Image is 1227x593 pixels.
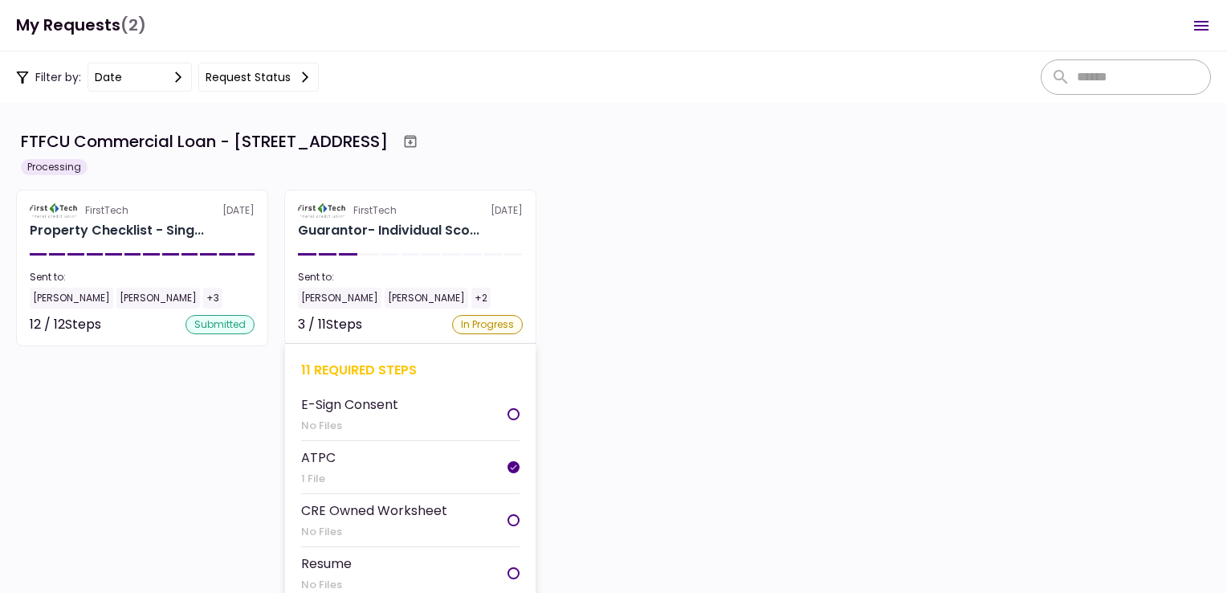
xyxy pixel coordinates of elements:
[116,288,200,309] div: [PERSON_NAME]
[30,270,255,284] div: Sent to:
[298,203,523,218] div: [DATE]
[298,315,362,334] div: 3 / 11 Steps
[30,203,79,218] img: Partner logo
[203,288,222,309] div: +3
[301,577,352,593] div: No Files
[353,203,397,218] div: FirstTech
[120,9,146,42] span: (2)
[16,63,319,92] div: Filter by:
[298,288,381,309] div: [PERSON_NAME]
[301,360,520,380] div: 11 required steps
[21,129,388,153] div: FTFCU Commercial Loan - [STREET_ADDRESS]
[452,315,523,334] div: In Progress
[301,448,336,468] div: ATPC
[198,63,319,92] button: Request status
[385,288,468,309] div: [PERSON_NAME]
[1182,6,1221,45] button: Open menu
[301,418,398,434] div: No Files
[396,127,425,156] button: Archive workflow
[298,270,523,284] div: Sent to:
[88,63,192,92] button: date
[30,315,101,334] div: 12 / 12 Steps
[301,554,352,574] div: Resume
[30,221,204,240] div: Property Checklist - Single Tenant for SPECIALTY PROPERTIES LLC 1151-B Hospital Wy, Pocatello, ID
[301,471,336,487] div: 1 File
[85,203,128,218] div: FirstTech
[298,221,479,240] div: Guarantor- Individual Scot Halladay
[185,315,255,334] div: submitted
[471,288,491,309] div: +2
[95,68,122,86] div: date
[301,501,447,521] div: CRE Owned Worksheet
[301,524,447,540] div: No Files
[298,203,347,218] img: Partner logo
[21,159,88,175] div: Processing
[16,9,146,42] h1: My Requests
[30,203,255,218] div: [DATE]
[301,395,398,415] div: E-Sign Consent
[30,288,113,309] div: [PERSON_NAME]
